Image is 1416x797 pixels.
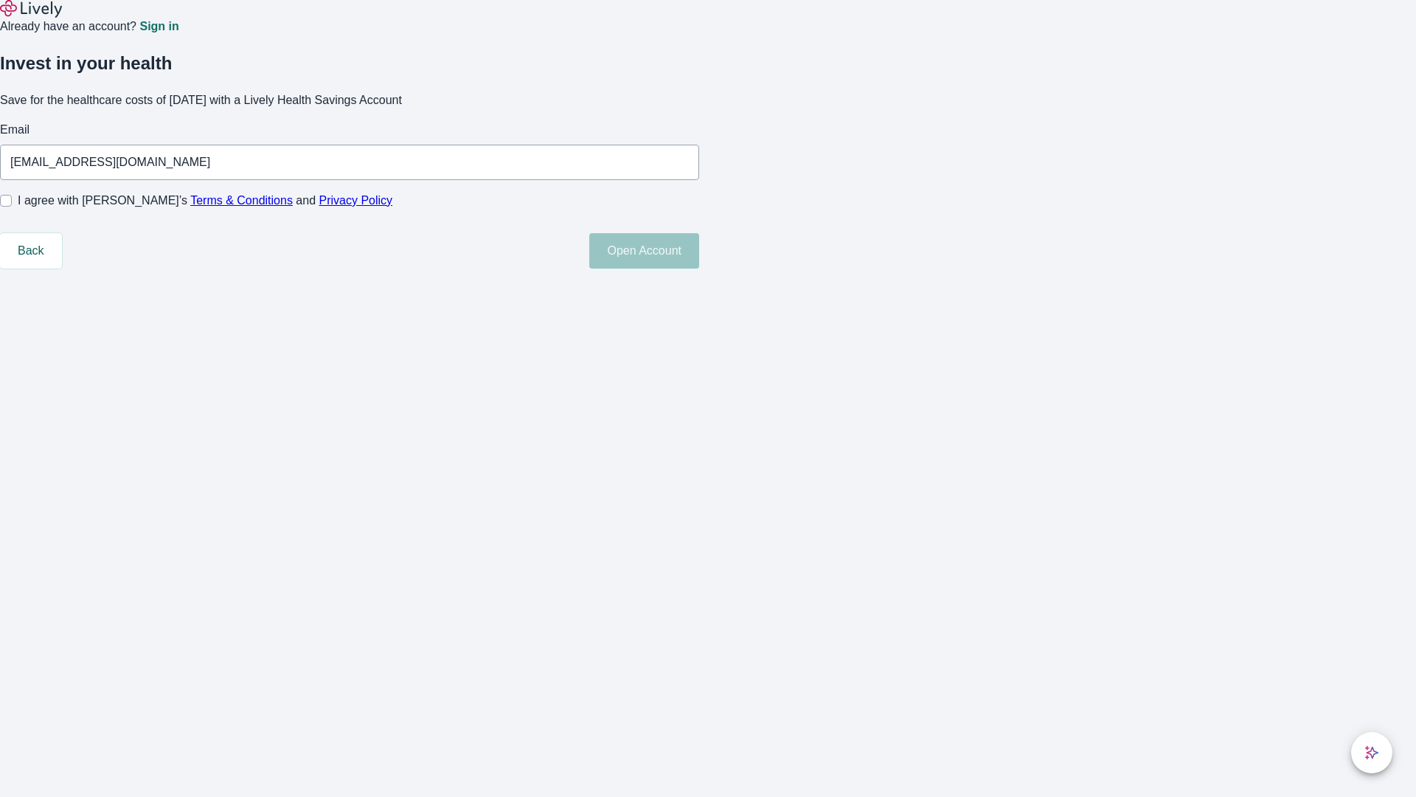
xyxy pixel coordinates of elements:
button: chat [1351,732,1392,773]
span: I agree with [PERSON_NAME]’s and [18,192,392,210]
a: Terms & Conditions [190,194,293,207]
a: Privacy Policy [319,194,393,207]
svg: Lively AI Assistant [1364,745,1379,760]
a: Sign in [139,21,178,32]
